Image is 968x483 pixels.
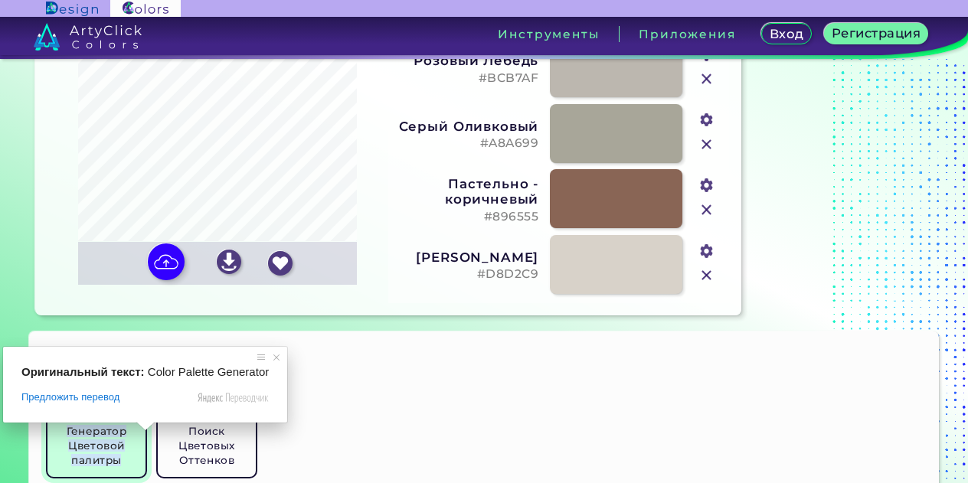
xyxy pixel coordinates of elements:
ya-tr-span: [PERSON_NAME] [416,250,538,265]
img: icon_close.svg [697,266,717,286]
ya-tr-span: Поиск Цветовых Оттенков [178,425,234,466]
ya-tr-span: Инструменты [498,27,599,41]
ya-tr-span: #BCB7AF [479,70,538,85]
img: icon_close.svg [697,200,717,220]
img: icon_download_white.svg [217,250,241,274]
img: изображение значка [148,243,185,280]
ya-tr-span: #A8A699 [480,135,538,150]
span: Оригинальный текст: [21,365,145,378]
a: Регистрация [829,24,923,44]
span: Предложить перевод [21,390,119,404]
a: Поиск Цветовых Оттенков [152,373,262,483]
h5: #896555 [398,210,538,224]
ya-tr-span: Серый Оливковый [399,119,539,134]
img: logo_artyclick_colors_white.svg [34,23,142,51]
ya-tr-span: Вход [771,27,803,41]
a: Генератор Цветовой палитры [41,373,152,483]
ya-tr-span: Регистрация [836,26,916,40]
ya-tr-span: #D8D2C9 [477,266,538,281]
img: icon_close.svg [697,135,717,155]
img: icon_favourite_white.svg [268,251,293,276]
img: icon_close.svg [697,69,717,89]
ya-tr-span: Генератор Цветовой палитры [67,425,127,466]
span: Color Palette Generator [148,365,269,378]
a: Вход [764,24,809,44]
img: Логотип ArtyClick Design [46,2,97,16]
ya-tr-span: Пастельно - коричневый [445,176,538,207]
ya-tr-span: Приложения [639,27,735,41]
